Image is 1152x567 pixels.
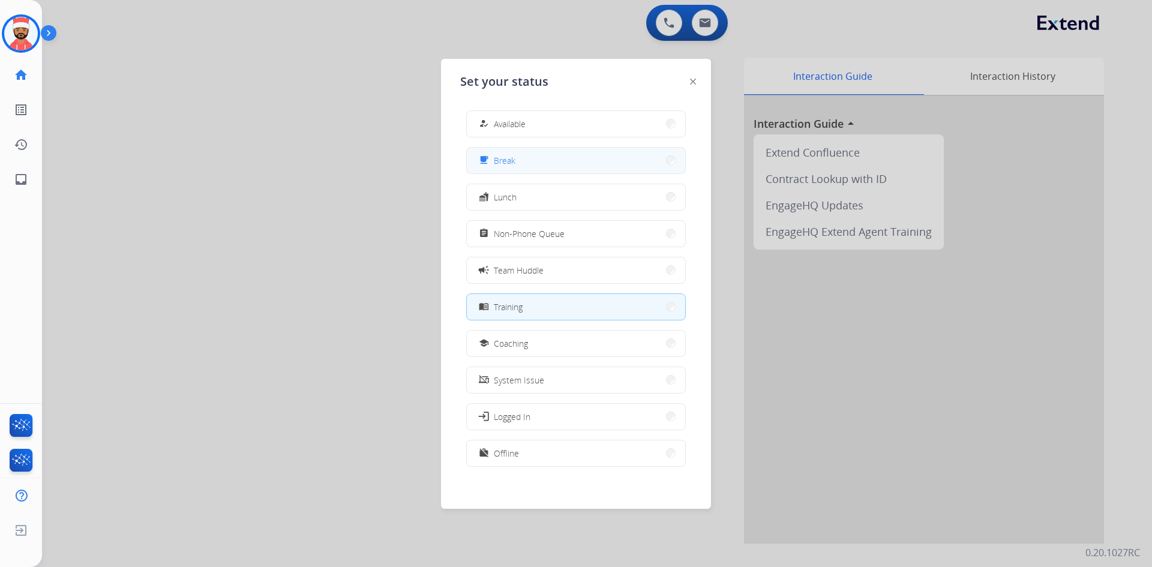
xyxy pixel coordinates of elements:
button: Coaching [467,331,685,356]
mat-icon: home [14,68,28,82]
mat-icon: history [14,137,28,152]
span: Training [494,301,523,313]
span: Offline [494,447,519,460]
button: Offline [467,440,685,466]
span: System Issue [494,374,544,386]
span: Available [494,118,526,130]
p: 0.20.1027RC [1085,545,1140,560]
mat-icon: login [478,410,490,422]
mat-icon: inbox [14,172,28,187]
mat-icon: menu_book [479,302,489,312]
span: Break [494,154,515,167]
button: Training [467,294,685,320]
span: Non-Phone Queue [494,227,565,240]
mat-icon: how_to_reg [479,119,489,129]
mat-icon: free_breakfast [479,155,489,166]
button: System Issue [467,367,685,393]
button: Lunch [467,184,685,210]
mat-icon: fastfood [479,192,489,202]
span: Logged In [494,410,530,423]
span: Set your status [460,73,548,90]
button: Available [467,111,685,137]
button: Team Huddle [467,257,685,283]
mat-icon: school [479,338,489,349]
img: close-button [690,79,696,85]
span: Coaching [494,337,528,350]
img: avatar [4,17,38,50]
span: Team Huddle [494,264,544,277]
mat-icon: campaign [478,264,490,276]
button: Break [467,148,685,173]
span: Lunch [494,191,517,203]
mat-icon: assignment [479,229,489,239]
mat-icon: phonelink_off [479,375,489,385]
mat-icon: work_off [479,448,489,458]
mat-icon: list_alt [14,103,28,117]
button: Logged In [467,404,685,430]
button: Non-Phone Queue [467,221,685,247]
